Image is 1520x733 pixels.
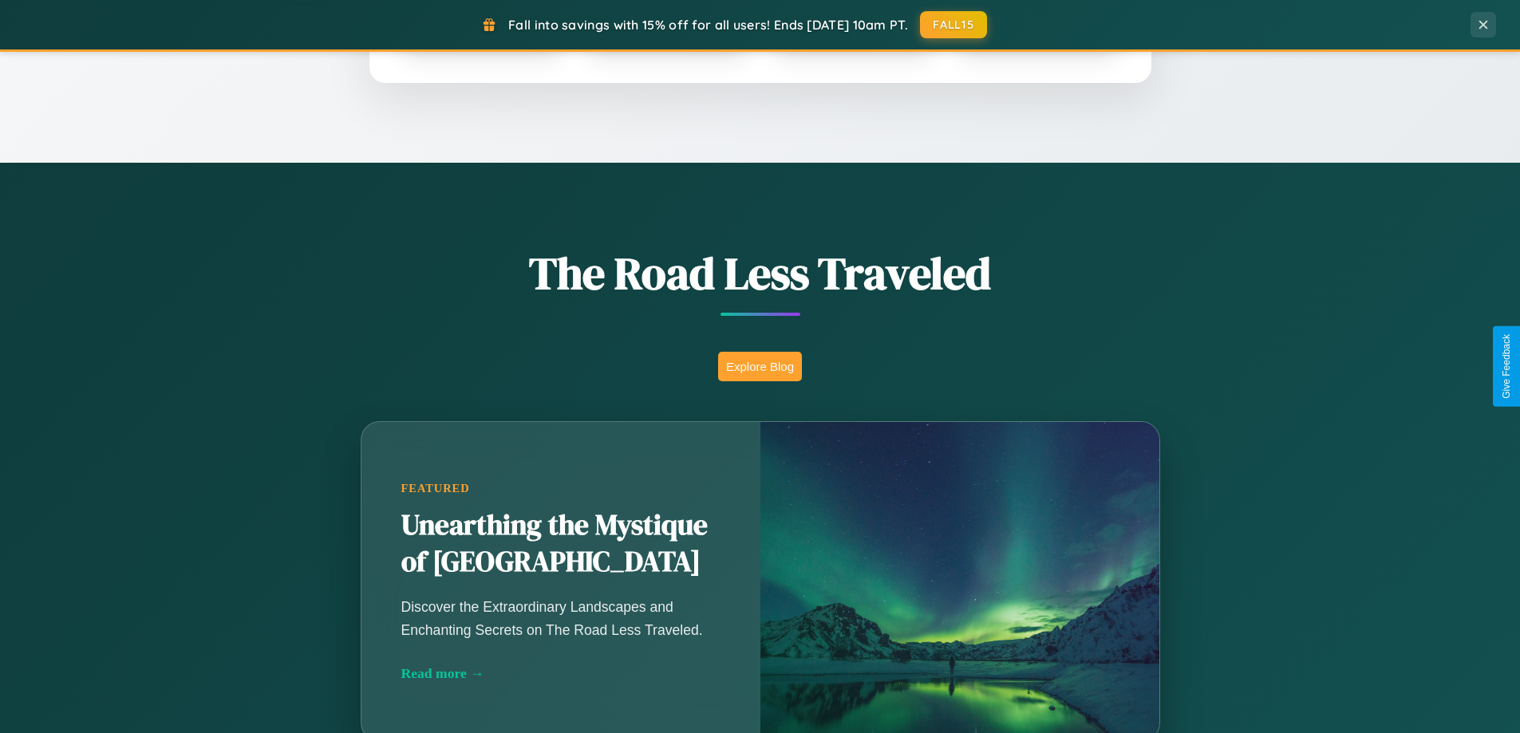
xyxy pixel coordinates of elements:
span: Fall into savings with 15% off for all users! Ends [DATE] 10am PT. [508,17,908,33]
h2: Unearthing the Mystique of [GEOGRAPHIC_DATA] [401,507,721,581]
div: Read more → [401,665,721,682]
p: Discover the Extraordinary Landscapes and Enchanting Secrets on The Road Less Traveled. [401,596,721,640]
h1: The Road Less Traveled [282,242,1239,304]
button: Explore Blog [718,352,802,381]
div: Give Feedback [1501,334,1512,399]
div: Featured [401,482,721,495]
button: FALL15 [920,11,987,38]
